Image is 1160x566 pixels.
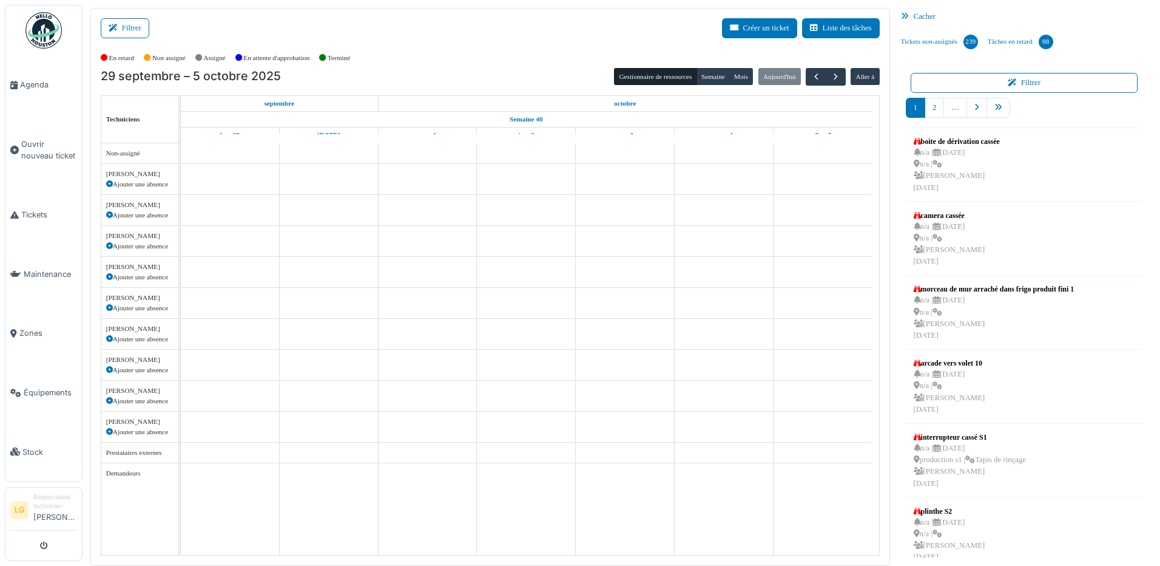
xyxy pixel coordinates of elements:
div: n/a | [DATE] n/a | [PERSON_NAME] [DATE] [914,517,985,564]
a: Tickets [5,185,82,245]
button: Filtrer [911,73,1138,93]
li: [PERSON_NAME] [33,493,77,528]
label: Non assigné [152,53,186,63]
button: Filtrer [101,18,149,38]
span: Zones [19,327,77,339]
a: 1 octobre 2025 [416,128,439,143]
div: Ajouter une absence [106,303,174,313]
div: 239 [963,35,978,49]
button: Aller à [851,68,879,85]
div: [PERSON_NAME] [106,169,174,179]
div: Responsable technicien [33,493,77,511]
div: Ajouter une absence [106,210,174,220]
a: Stock [5,422,82,482]
a: 3 octobre 2025 [613,128,636,143]
span: Stock [22,446,77,458]
div: Ajouter une absence [106,179,174,189]
a: 2 [925,98,944,118]
a: 4 octobre 2025 [711,128,735,143]
a: Tickets non-assignés [896,26,983,58]
span: Techniciens [106,115,140,123]
h2: 29 septembre – 5 octobre 2025 [101,69,281,84]
img: Badge_color-CXgf-gQk.svg [25,12,62,49]
div: Ajouter une absence [106,427,174,437]
a: 29 septembre 2025 [261,96,297,111]
a: interrupteur cassé S1 n/a |[DATE] production s1 |Tapis de rinçage [PERSON_NAME][DATE] [911,429,1029,493]
span: Tickets [21,209,77,220]
div: plinthe S2 [914,506,985,517]
div: arcade vers volet 10 [914,358,985,369]
a: Tâches en retard [983,26,1058,58]
div: [PERSON_NAME] [106,231,174,241]
div: Ajouter une absence [106,396,174,406]
div: camera cassée [914,210,985,221]
a: 1 octobre 2025 [611,96,639,111]
a: Zones [5,304,82,363]
div: n/a | [DATE] n/a | [PERSON_NAME] [DATE] [914,295,1074,341]
button: Précédent [806,68,826,86]
div: n/a | [DATE] n/a | [PERSON_NAME] [DATE] [914,221,985,268]
div: Ajouter une absence [106,241,174,251]
a: boite de dérivation cassée n/a |[DATE] n/a | [PERSON_NAME][DATE] [911,133,1003,197]
a: arcade vers volet 10 n/a |[DATE] n/a | [PERSON_NAME][DATE] [911,355,988,418]
a: Agenda [5,55,82,115]
div: Prestataires externes [106,448,174,458]
div: n/a | [DATE] production s1 | Tapis de rinçage [PERSON_NAME] [DATE] [914,443,1026,489]
div: Ajouter une absence [106,334,174,344]
a: LG Responsable technicien[PERSON_NAME] [10,493,77,531]
div: [PERSON_NAME] [106,293,174,303]
a: morceau de mur arraché dans frigo produit fini 1 n/a |[DATE] n/a | [PERSON_NAME][DATE] [911,281,1077,344]
div: [PERSON_NAME] [106,355,174,365]
div: morceau de mur arraché dans frigo produit fini 1 [914,284,1074,295]
a: Maintenance [5,245,82,304]
label: Assigné [204,53,226,63]
button: Mois [729,68,754,85]
a: camera cassée n/a |[DATE] n/a | [PERSON_NAME][DATE] [911,207,988,271]
div: [PERSON_NAME] [106,200,174,210]
li: LG [10,501,29,519]
a: 2 octobre 2025 [515,128,537,143]
button: Gestionnaire de ressources [614,68,696,85]
div: Ajouter une absence [106,365,174,375]
a: 1 [906,98,925,118]
button: Semaine [696,68,730,85]
div: Cacher [896,8,1153,26]
nav: pager [906,98,1143,128]
div: [PERSON_NAME] [106,386,174,396]
div: [PERSON_NAME] [106,262,174,272]
button: Aujourd'hui [758,68,801,85]
a: … [943,98,967,118]
a: 29 septembre 2025 [217,128,243,143]
span: Maintenance [24,268,77,280]
label: Terminé [328,53,350,63]
div: n/a | [DATE] n/a | [PERSON_NAME] [DATE] [914,369,985,415]
div: [PERSON_NAME] [106,417,174,427]
button: Suivant [826,68,846,86]
a: 30 septembre 2025 [314,128,343,143]
div: Non-assigné [106,148,174,159]
a: 5 octobre 2025 [811,128,835,143]
div: n/a | [DATE] n/a | [PERSON_NAME] [DATE] [914,147,1000,194]
div: boite de dérivation cassée [914,136,1000,147]
div: interrupteur cassé S1 [914,432,1026,443]
span: Ouvrir nouveau ticket [21,138,77,162]
a: Ouvrir nouveau ticket [5,115,82,186]
button: Liste des tâches [802,18,880,38]
a: Équipements [5,363,82,423]
span: Agenda [20,79,77,90]
div: 88 [1039,35,1053,49]
span: Équipements [24,387,77,398]
button: Créer un ticket [722,18,797,38]
label: En attente d'approbation [243,53,309,63]
a: Semaine 40 [507,112,545,127]
label: En retard [109,53,134,63]
div: Demandeurs [106,468,174,479]
div: [PERSON_NAME] [106,324,174,334]
div: Ajouter une absence [106,272,174,282]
